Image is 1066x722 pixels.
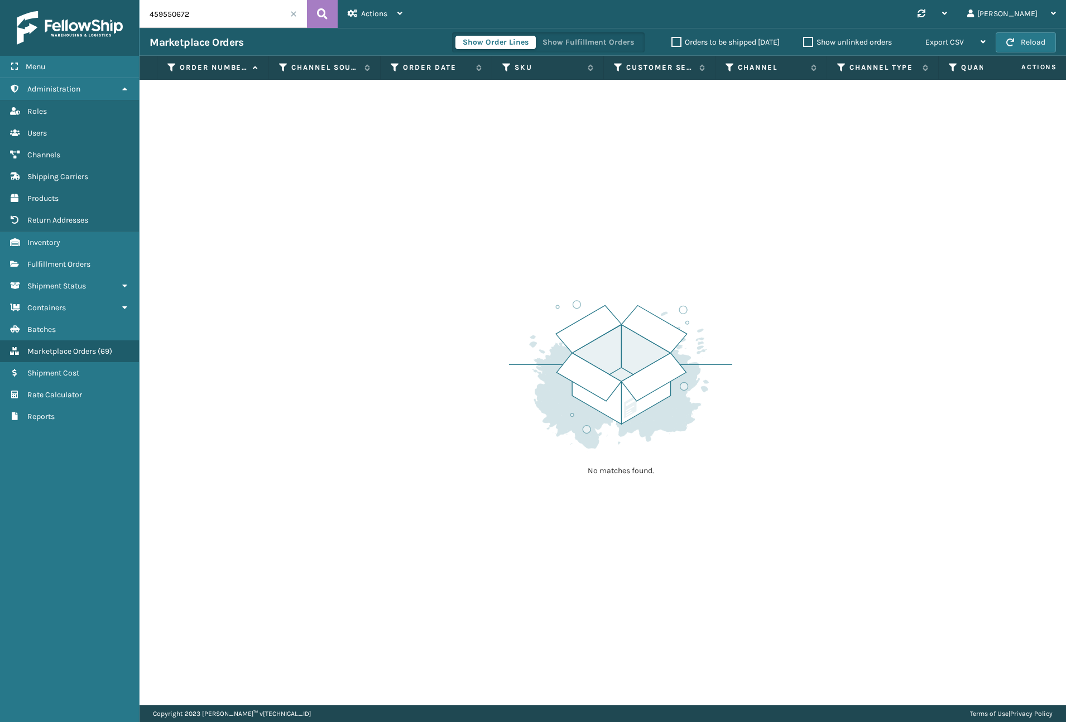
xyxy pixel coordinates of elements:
span: Shipment Status [27,281,86,291]
span: Export CSV [925,37,964,47]
label: Channel Type [849,62,917,73]
span: Marketplace Orders [27,346,96,356]
span: Administration [27,84,80,94]
span: Containers [27,303,66,312]
span: Inventory [27,238,60,247]
label: Order Number [180,62,247,73]
label: Quantity [961,62,1029,73]
span: Reports [27,412,55,421]
button: Show Fulfillment Orders [535,36,641,49]
span: Return Addresses [27,215,88,225]
span: Actions [986,58,1064,76]
label: Show unlinked orders [803,37,892,47]
span: Fulfillment Orders [27,259,90,269]
span: Users [27,128,47,138]
p: Copyright 2023 [PERSON_NAME]™ v [TECHNICAL_ID] [153,705,311,722]
button: Show Order Lines [455,36,536,49]
a: Privacy Policy [1010,710,1053,718]
span: Shipping Carriers [27,172,88,181]
span: Shipment Cost [27,368,79,378]
label: SKU [515,62,582,73]
img: logo [17,11,123,45]
label: Channel [738,62,805,73]
span: Menu [26,62,45,71]
span: ( 69 ) [98,346,112,356]
span: Rate Calculator [27,390,82,399]
span: Products [27,194,59,203]
a: Terms of Use [970,710,1009,718]
h3: Marketplace Orders [150,36,243,49]
label: Order Date [403,62,470,73]
button: Reload [996,32,1056,52]
span: Roles [27,107,47,116]
label: Orders to be shipped [DATE] [671,37,780,47]
label: Channel Source [291,62,359,73]
span: Batches [27,325,56,334]
label: Customer Service Order Number [626,62,694,73]
div: | [970,705,1053,722]
span: Actions [361,9,387,18]
span: Channels [27,150,60,160]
